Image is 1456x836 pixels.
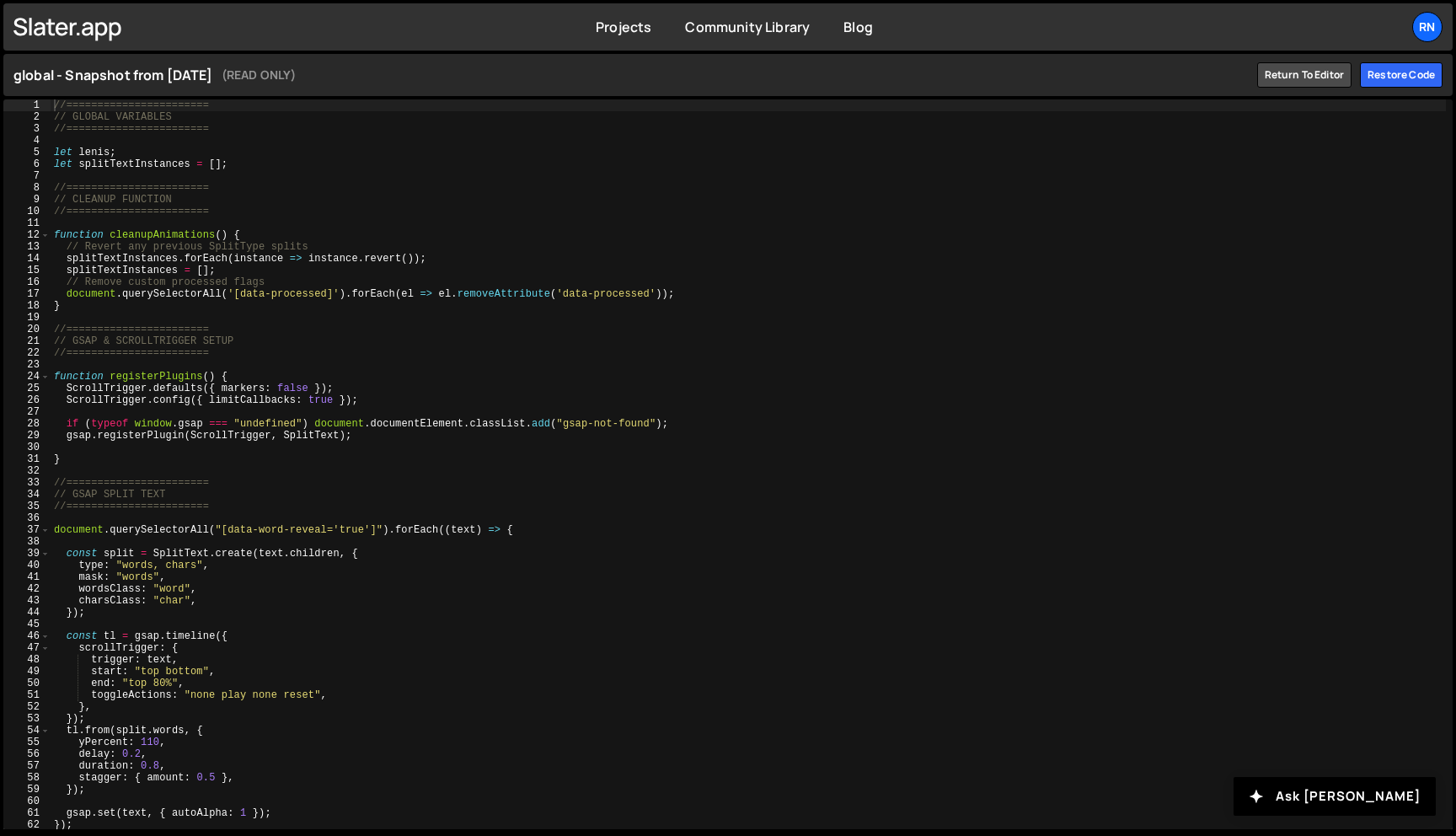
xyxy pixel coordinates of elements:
div: 10 [3,206,51,217]
a: Return to editor [1257,62,1352,88]
div: 3 [3,123,51,135]
div: 33 [3,477,51,489]
div: 1 [3,99,51,111]
div: 24 [3,371,51,383]
div: 15 [3,265,51,276]
div: 11 [3,217,51,229]
a: Projects [596,18,651,36]
div: 58 [3,772,51,784]
button: Ask [PERSON_NAME] [1234,777,1436,816]
div: 35 [3,501,51,512]
div: 21 [3,335,51,347]
div: 47 [3,642,51,654]
div: 42 [3,583,51,595]
div: 32 [3,465,51,477]
a: Blog [843,18,873,36]
div: 56 [3,748,51,760]
div: 62 [3,819,51,831]
div: 31 [3,453,51,465]
div: 23 [3,359,51,371]
div: 26 [3,394,51,406]
div: 17 [3,288,51,300]
div: 30 [3,442,51,453]
div: 57 [3,760,51,772]
div: 59 [3,784,51,796]
div: 46 [3,630,51,642]
div: 61 [3,807,51,819]
div: 6 [3,158,51,170]
div: 60 [3,796,51,807]
div: 16 [3,276,51,288]
div: 27 [3,406,51,418]
div: 38 [3,536,51,548]
div: 29 [3,430,51,442]
div: 50 [3,678,51,689]
a: RN [1412,12,1443,42]
div: 44 [3,607,51,619]
div: 19 [3,312,51,324]
div: 39 [3,548,51,560]
div: 14 [3,253,51,265]
div: 22 [3,347,51,359]
div: 13 [3,241,51,253]
div: 7 [3,170,51,182]
div: 45 [3,619,51,630]
div: 41 [3,571,51,583]
div: 53 [3,713,51,725]
div: 55 [3,737,51,748]
div: Restore code [1360,62,1443,88]
div: 34 [3,489,51,501]
div: 40 [3,560,51,571]
h1: global - Snapshot from [DATE] [13,65,1249,85]
a: Community Library [685,18,810,36]
div: 8 [3,182,51,194]
div: 49 [3,666,51,678]
div: 9 [3,194,51,206]
div: 18 [3,300,51,312]
div: 36 [3,512,51,524]
div: 2 [3,111,51,123]
div: 37 [3,524,51,536]
div: 54 [3,725,51,737]
div: 48 [3,654,51,666]
div: 5 [3,147,51,158]
div: 25 [3,383,51,394]
div: 12 [3,229,51,241]
div: 51 [3,689,51,701]
div: 28 [3,418,51,430]
div: 20 [3,324,51,335]
small: (READ ONLY) [222,65,297,85]
div: 43 [3,595,51,607]
div: 4 [3,135,51,147]
div: 52 [3,701,51,713]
